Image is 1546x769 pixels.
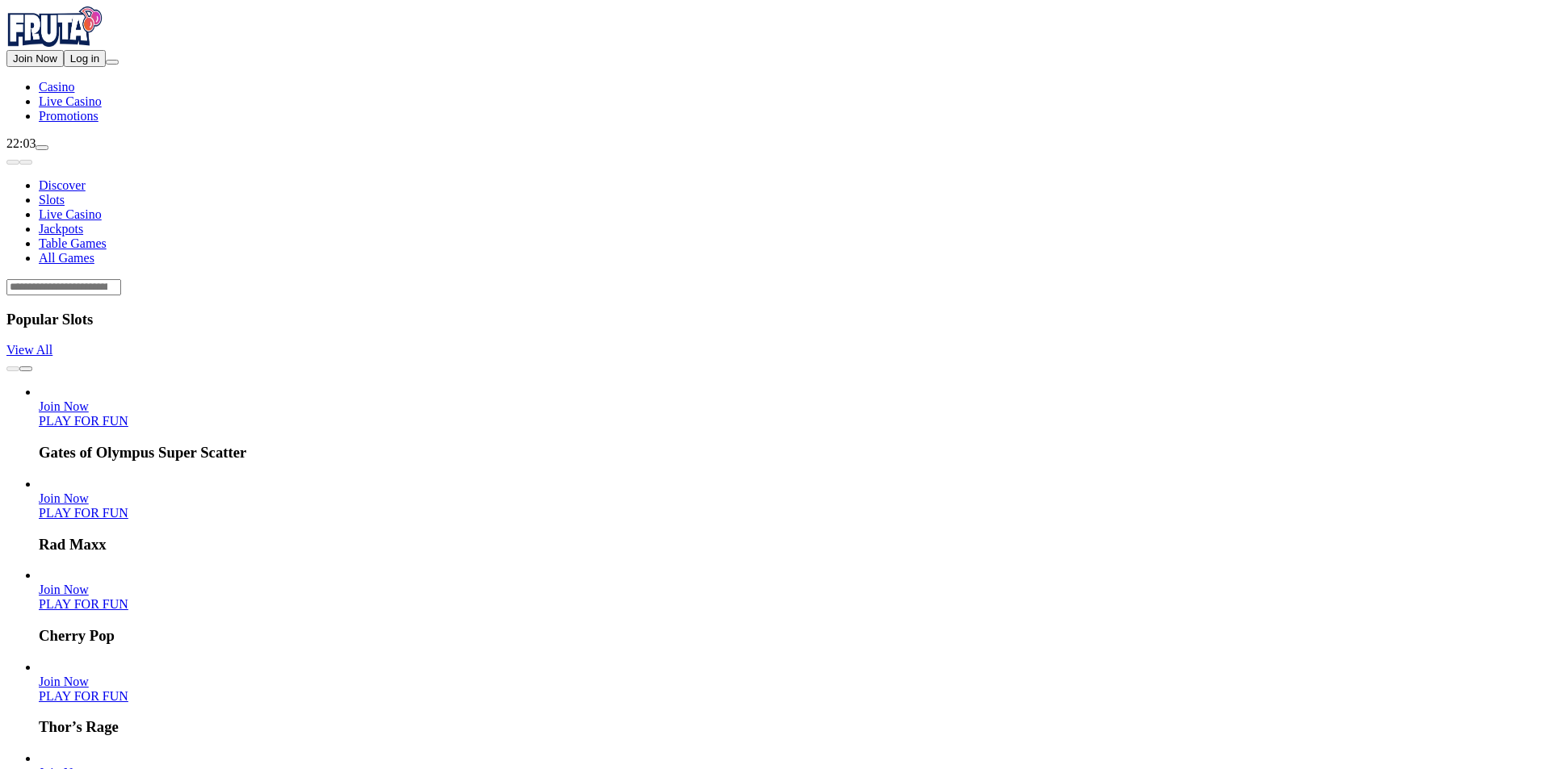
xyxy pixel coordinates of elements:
[39,178,86,192] a: Discover
[39,689,128,703] a: Thor’s Rage
[39,675,89,688] span: Join Now
[39,583,89,596] span: Join Now
[6,151,1540,265] nav: Lobby
[39,444,1540,462] h3: Gates of Olympus Super Scatter
[6,6,1540,123] nav: Primary
[6,311,1540,328] h3: Popular Slots
[39,399,89,413] a: Gates of Olympus Super Scatter
[39,193,65,207] a: Slots
[6,80,1540,123] nav: Main menu
[39,718,1540,736] h3: Thor’s Rage
[39,491,89,505] a: Rad Maxx
[6,366,19,371] button: prev slide
[39,477,1540,554] article: Rad Maxx
[39,627,1540,645] h3: Cherry Pop
[39,506,128,520] a: Rad Maxx
[39,80,74,94] a: Casino
[39,94,102,108] a: Live Casino
[39,414,128,428] a: Gates of Olympus Super Scatter
[39,597,128,611] a: Cherry Pop
[39,583,89,596] a: Cherry Pop
[39,536,1540,554] h3: Rad Maxx
[39,222,83,236] a: Jackpots
[39,251,94,265] a: All Games
[13,52,57,65] span: Join Now
[6,136,36,150] span: 22:03
[39,568,1540,645] article: Cherry Pop
[6,6,103,47] img: Fruta
[19,366,32,371] button: next slide
[39,207,102,221] a: Live Casino
[6,160,19,165] button: prev slide
[39,385,1540,462] article: Gates of Olympus Super Scatter
[36,145,48,150] button: live-chat
[39,236,107,250] a: Table Games
[39,660,1540,737] article: Thor’s Rage
[70,52,99,65] span: Log in
[39,491,89,505] span: Join Now
[6,343,52,357] a: View All
[6,50,64,67] button: Join Now
[39,399,89,413] span: Join Now
[39,675,89,688] a: Thor’s Rage
[6,36,103,49] a: Fruta
[106,60,119,65] button: menu
[19,160,32,165] button: next slide
[64,50,106,67] button: Log in
[6,151,1540,295] header: Lobby
[6,279,121,295] input: Search
[39,109,98,123] a: Promotions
